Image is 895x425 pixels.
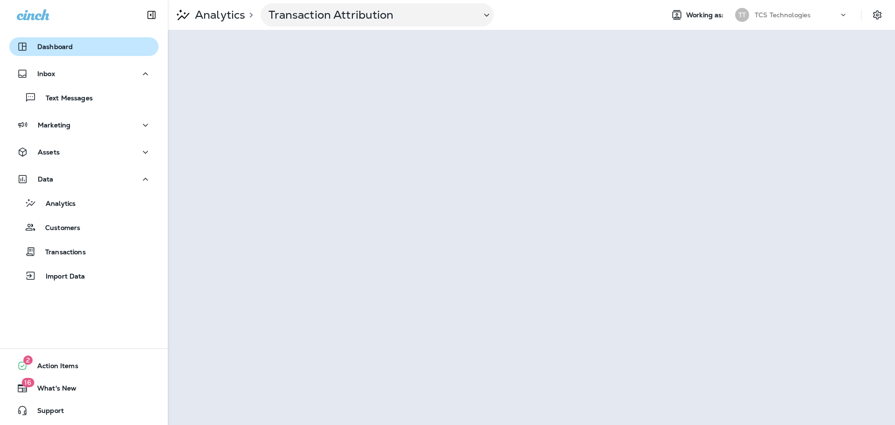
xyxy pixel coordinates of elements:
span: 2 [23,355,33,365]
p: Assets [38,148,60,156]
span: Working as: [686,11,726,19]
p: Text Messages [36,94,93,103]
button: 16What's New [9,379,158,397]
button: Marketing [9,116,158,134]
button: Support [9,401,158,420]
button: Transactions [9,242,158,261]
p: Data [38,175,54,183]
button: Dashboard [9,37,158,56]
p: Import Data [36,272,85,281]
p: Dashboard [37,43,73,50]
p: Transaction Attribution [268,8,474,22]
button: Customers [9,217,158,237]
div: TT [735,8,749,22]
span: Support [28,407,64,418]
p: Analytics [191,8,245,22]
button: Analytics [9,193,158,213]
button: Assets [9,143,158,161]
span: 16 [21,378,34,387]
button: Settings [869,7,886,23]
button: Import Data [9,266,158,286]
button: Collapse Sidebar [138,6,165,24]
p: Inbox [37,70,55,77]
p: Marketing [38,121,70,129]
button: Text Messages [9,88,158,107]
p: TCS Technologies [755,11,811,19]
p: Transactions [36,248,86,257]
span: Action Items [28,362,78,373]
button: Data [9,170,158,188]
span: What's New [28,384,76,396]
button: 2Action Items [9,356,158,375]
p: Analytics [36,200,76,209]
p: > [245,11,253,19]
p: Customers [36,224,80,233]
button: Inbox [9,64,158,83]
